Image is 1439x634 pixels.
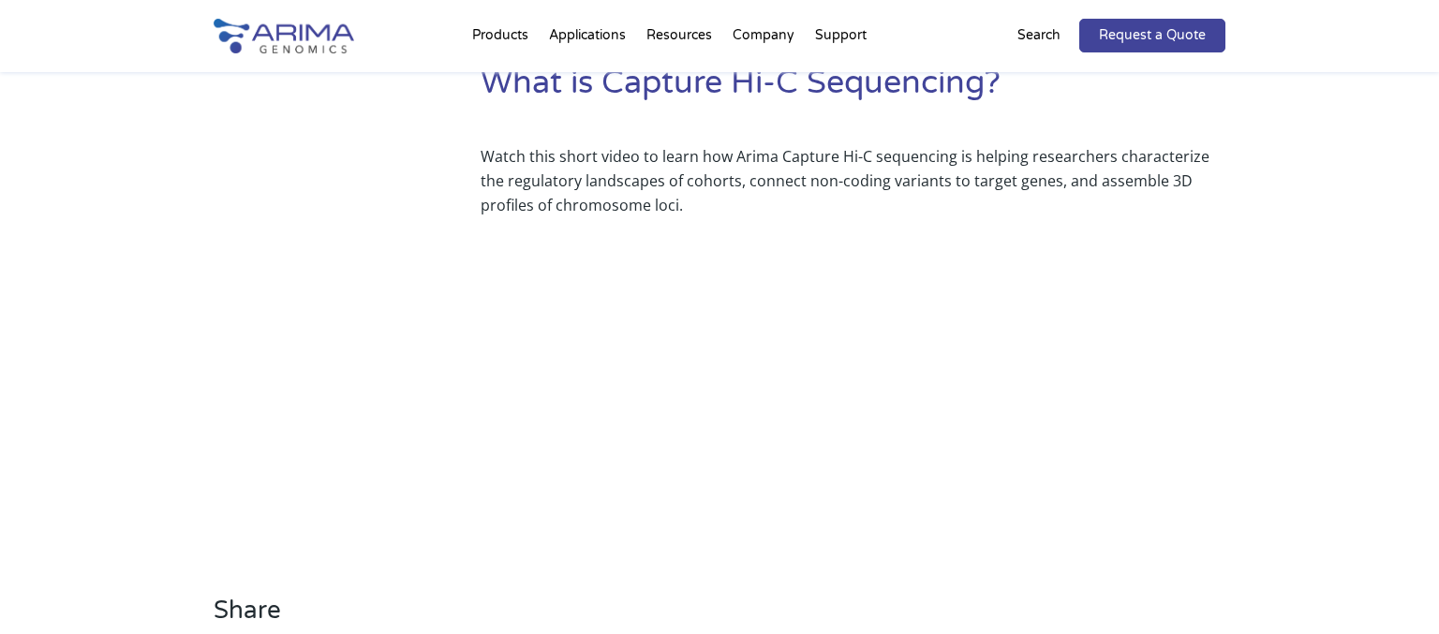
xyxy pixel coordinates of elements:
[481,62,1225,119] h1: What is Capture Hi-C Sequencing?
[481,144,1225,217] p: Watch this short video to learn how Arima Capture Hi-C sequencing is helping researchers characte...
[214,19,354,53] img: Arima-Genomics-logo
[1017,23,1061,48] p: Search
[1079,19,1225,52] a: Request a Quote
